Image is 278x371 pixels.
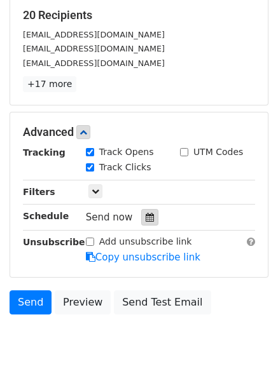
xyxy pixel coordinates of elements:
strong: Unsubscribe [23,237,85,247]
a: Preview [55,290,111,314]
span: Send now [86,212,133,223]
iframe: Chat Widget [214,310,278,371]
label: Track Opens [99,145,154,159]
a: Send [10,290,52,314]
label: Track Clicks [99,161,151,174]
a: Send Test Email [114,290,211,314]
a: Copy unsubscribe link [86,252,200,263]
strong: Filters [23,187,55,197]
a: +17 more [23,76,76,92]
small: [EMAIL_ADDRESS][DOMAIN_NAME] [23,30,165,39]
h5: Advanced [23,125,255,139]
strong: Schedule [23,211,69,221]
label: Add unsubscribe link [99,235,192,248]
small: [EMAIL_ADDRESS][DOMAIN_NAME] [23,58,165,68]
strong: Tracking [23,147,66,158]
h5: 20 Recipients [23,8,255,22]
label: UTM Codes [193,145,243,159]
small: [EMAIL_ADDRESS][DOMAIN_NAME] [23,44,165,53]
